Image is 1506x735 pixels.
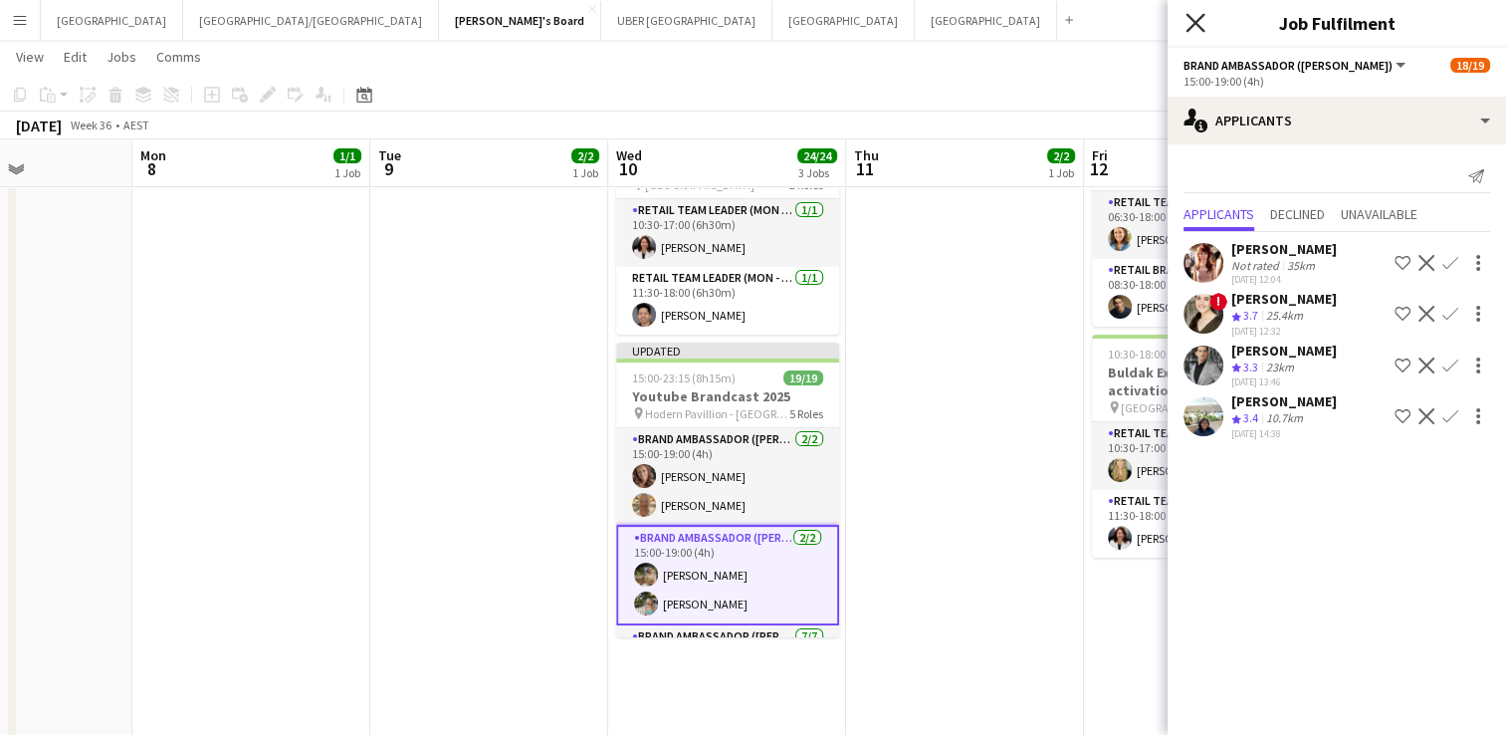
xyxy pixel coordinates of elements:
[1108,347,1211,362] span: 10:30-18:00 (7h30m)
[1341,207,1417,221] span: Unavailable
[772,1,915,40] button: [GEOGRAPHIC_DATA]
[797,148,837,163] span: 24/24
[8,44,52,70] a: View
[1243,410,1258,425] span: 3.4
[1092,122,1315,327] app-job-card: 06:30-18:00 (11h30m)2/2Prada Prototype Activation Arts Centre [GEOGRAPHIC_DATA]2 RolesRETAIL Team...
[439,1,601,40] button: [PERSON_NAME]'s Board
[1231,325,1337,338] div: [DATE] 12:32
[1183,58,1408,73] button: Brand Ambassador ([PERSON_NAME])
[783,370,823,385] span: 19/19
[616,525,839,625] app-card-role: Brand Ambassador ([PERSON_NAME])2/215:00-19:00 (4h)[PERSON_NAME][PERSON_NAME]
[1168,10,1506,36] h3: Job Fulfilment
[16,116,62,135] div: [DATE]
[1231,392,1337,410] div: [PERSON_NAME]
[99,44,144,70] a: Jobs
[854,146,879,164] span: Thu
[1092,259,1315,327] app-card-role: RETAIL Brand Ambassador (Mon - Fri)1/108:30-18:00 (9h30m)[PERSON_NAME]
[616,112,839,335] app-job-card: 10:30-18:00 (7h30m)2/2Buldak Experiential activation [GEOGRAPHIC_DATA]2 RolesRETAIL Team Leader (...
[1231,375,1337,388] div: [DATE] 13:46
[1183,58,1393,73] span: Brand Ambassador (Mon - Fri)
[1231,342,1337,360] div: [PERSON_NAME]
[616,343,839,637] app-job-card: Updated15:00-23:15 (8h15m)19/19Youtube Brandcast 2025 Hodern Pavillion - [GEOGRAPHIC_DATA]5 Roles...
[66,118,115,132] span: Week 36
[378,146,401,164] span: Tue
[1092,191,1315,259] app-card-role: RETAIL Team Leader (Mon - Fri)1/106:30-18:00 (11h30m)[PERSON_NAME]
[1262,360,1298,376] div: 23km
[1168,97,1506,144] div: Applicants
[798,165,836,180] div: 3 Jobs
[1121,400,1230,415] span: [GEOGRAPHIC_DATA]
[1089,157,1108,180] span: 12
[1450,58,1490,73] span: 18/19
[1231,273,1337,286] div: [DATE] 12:04
[1243,308,1258,323] span: 3.7
[334,165,360,180] div: 1 Job
[183,1,439,40] button: [GEOGRAPHIC_DATA]/[GEOGRAPHIC_DATA]
[616,428,839,525] app-card-role: Brand Ambassador ([PERSON_NAME])2/215:00-19:00 (4h)[PERSON_NAME][PERSON_NAME]
[56,44,95,70] a: Edit
[137,157,166,180] span: 8
[851,157,879,180] span: 11
[1209,293,1227,311] span: !
[1092,490,1315,558] app-card-role: RETAIL Team Leader (Mon - Fri)1/111:30-18:00 (6h30m)[PERSON_NAME]
[572,165,598,180] div: 1 Job
[789,406,823,421] span: 5 Roles
[915,1,1057,40] button: [GEOGRAPHIC_DATA]
[632,370,736,385] span: 15:00-23:15 (8h15m)
[616,267,839,335] app-card-role: RETAIL Team Leader (Mon - Fri)1/111:30-18:00 (6h30m)[PERSON_NAME]
[1092,422,1315,490] app-card-role: RETAIL Team Leader (Mon - Fri)1/110:30-17:00 (6h30m)[PERSON_NAME]
[148,44,209,70] a: Comms
[1243,360,1258,374] span: 3.3
[64,48,87,66] span: Edit
[1231,427,1337,440] div: [DATE] 14:38
[1262,308,1307,325] div: 25.4km
[645,406,789,421] span: Hodern Pavillion - [GEOGRAPHIC_DATA]
[1092,364,1315,399] h3: Buldak Experiential activation
[616,146,642,164] span: Wed
[1283,258,1319,273] div: 35km
[616,387,839,405] h3: Youtube Brandcast 2025
[601,1,772,40] button: UBER [GEOGRAPHIC_DATA]
[123,118,149,132] div: AEST
[1092,335,1315,558] app-job-card: 10:30-18:00 (7h30m)2/2Buldak Experiential activation [GEOGRAPHIC_DATA]2 RolesRETAIL Team Leader (...
[1231,258,1283,273] div: Not rated
[1092,146,1108,164] span: Fri
[375,157,401,180] span: 9
[616,343,839,359] div: Updated
[1231,290,1337,308] div: [PERSON_NAME]
[1262,410,1307,427] div: 10.7km
[140,146,166,164] span: Mon
[41,1,183,40] button: [GEOGRAPHIC_DATA]
[1183,74,1490,89] div: 15:00-19:00 (4h)
[1048,165,1074,180] div: 1 Job
[616,199,839,267] app-card-role: RETAIL Team Leader (Mon - Fri)1/110:30-17:00 (6h30m)[PERSON_NAME]
[333,148,361,163] span: 1/1
[107,48,136,66] span: Jobs
[1270,207,1325,221] span: Declined
[1047,148,1075,163] span: 2/2
[16,48,44,66] span: View
[1183,207,1254,221] span: Applicants
[156,48,201,66] span: Comms
[613,157,642,180] span: 10
[1231,240,1337,258] div: [PERSON_NAME]
[571,148,599,163] span: 2/2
